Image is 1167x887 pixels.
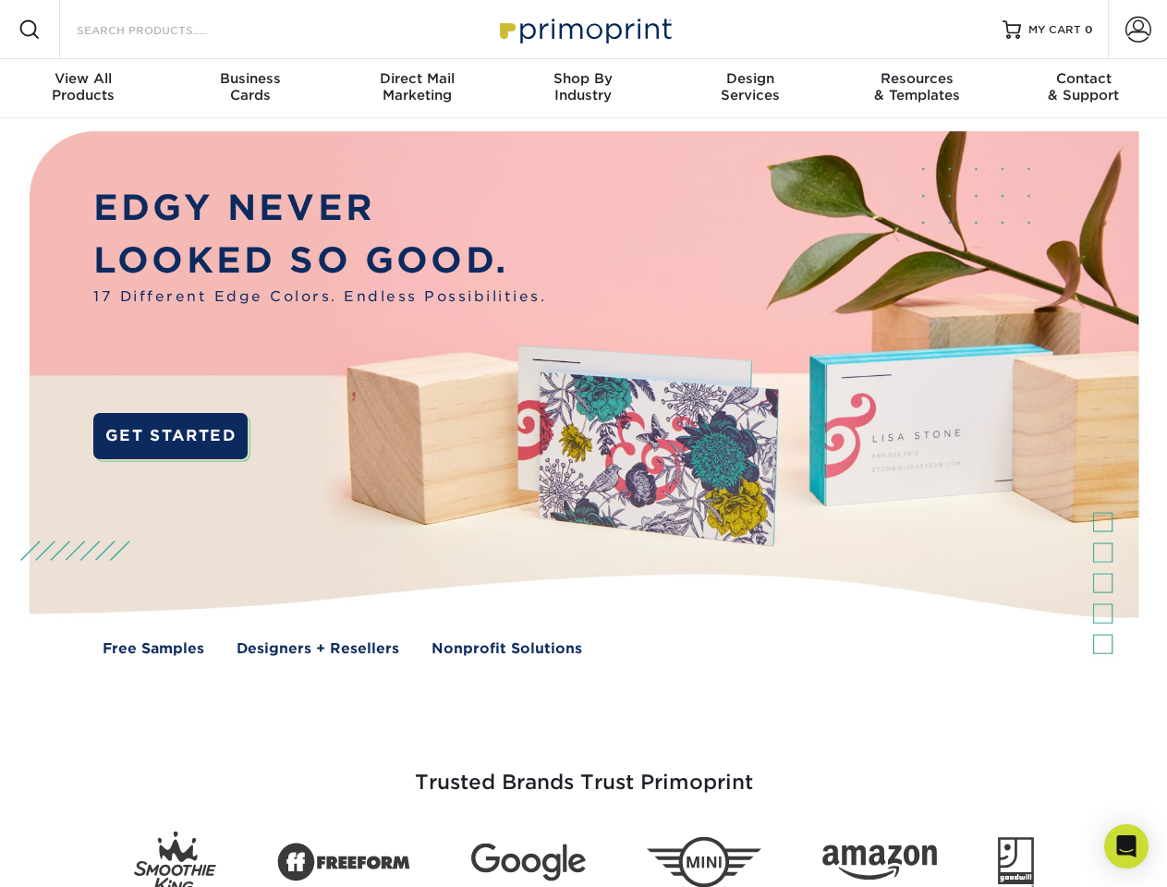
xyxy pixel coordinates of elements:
input: SEARCH PRODUCTS..... [75,18,255,41]
img: Google [471,844,586,881]
a: Contact& Support [1001,59,1167,118]
p: LOOKED SO GOOD. [93,235,546,287]
div: Marketing [334,70,500,103]
iframe: Google Customer Reviews [5,831,157,881]
img: Primoprint [492,9,676,49]
h3: Trusted Brands Trust Primoprint [43,726,1124,817]
span: 17 Different Edge Colors. Endless Possibilities. [93,286,546,308]
span: 0 [1085,23,1093,36]
span: Direct Mail [334,70,500,87]
div: Industry [500,70,666,103]
span: Contact [1001,70,1167,87]
a: Shop ByIndustry [500,59,666,118]
a: Nonprofit Solutions [432,638,582,660]
p: EDGY NEVER [93,182,546,235]
span: Shop By [500,70,666,87]
div: & Support [1001,70,1167,103]
img: Amazon [822,845,937,881]
a: GET STARTED [93,413,248,459]
span: Resources [833,70,1000,87]
span: MY CART [1028,22,1081,38]
a: BusinessCards [166,59,333,118]
div: Cards [166,70,333,103]
span: Business [166,70,333,87]
a: Resources& Templates [833,59,1000,118]
img: Goodwill [998,837,1034,887]
a: Free Samples [103,638,204,660]
a: Direct MailMarketing [334,59,500,118]
div: Services [667,70,833,103]
div: & Templates [833,70,1000,103]
span: Design [667,70,833,87]
a: Designers + Resellers [237,638,399,660]
a: DesignServices [667,59,833,118]
div: Open Intercom Messenger [1104,824,1149,869]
